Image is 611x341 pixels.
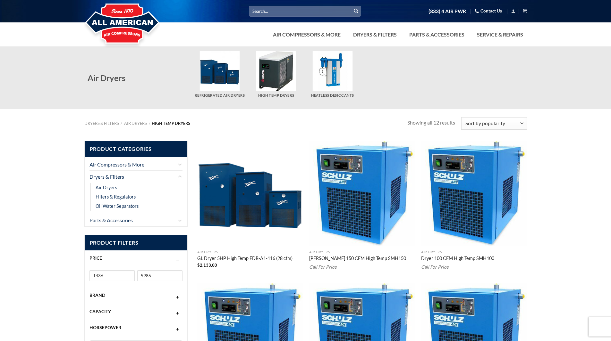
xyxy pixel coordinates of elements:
a: Visit product category Heatless Desiccants [308,51,358,98]
span: Capacity [89,309,111,314]
input: Min price [89,270,135,281]
a: Filters & Regulators [96,192,136,201]
span: Product Filters [85,235,188,251]
span: / [149,121,150,126]
img: Dryer 150 CFM High Temp SMH150 [309,141,415,247]
span: / [121,121,122,126]
a: Oil Water Separators [96,201,139,211]
a: Dryers & Filters [89,171,176,183]
button: Toggle [177,160,182,168]
a: (833) 4 AIR PWR [429,6,466,17]
span: Product Categories [85,141,188,157]
a: Login [511,7,515,15]
p: Showing all 12 results [407,118,455,127]
img: Dryer 100 CFM High Temp SMH100 [421,141,527,247]
a: Visit product category High Temp Dryers [251,51,301,98]
p: Air Dryers [421,250,527,254]
button: Submit [351,6,361,16]
nav: High Temp Dryers [84,121,408,126]
input: Search… [249,6,361,16]
span: $ [197,263,200,268]
input: Max price [137,270,182,281]
a: Air Compressors & More [269,28,344,41]
a: GL Dryer 5HP High Temp EDR-A1-116 (28 cfm) [197,256,293,263]
em: Call For Price [309,264,337,270]
select: Shop order [461,117,527,130]
a: Visit product category Refrigerated Air Dryers [195,51,245,98]
em: Call For Price [421,264,449,270]
p: Air Dryers [309,250,415,254]
img: Refrigerated Air Dryers [200,51,240,91]
h5: Refrigerated Air Dryers [195,93,245,98]
button: Toggle [177,216,182,224]
span: Brand [89,292,105,298]
button: Toggle [177,173,182,181]
a: Air Compressors & More [89,158,176,171]
h2: Air Dryers [88,73,195,83]
a: Parts & Accessories [405,28,468,41]
a: Service & Repairs [473,28,527,41]
h5: Heatless Desiccants [308,93,358,98]
bdi: 2,133.00 [197,263,217,268]
span: Price [89,255,102,261]
h5: High Temp Dryers [251,93,301,98]
a: Contact Us [475,6,502,16]
a: Dryer 100 CFM High Temp SMH100 [421,256,494,263]
p: Air Dryers [197,250,303,254]
a: Parts & Accessories [89,214,176,226]
img: High Temp Dryers [256,51,296,91]
a: [PERSON_NAME] 150 CFM High Temp SMH150 [309,256,406,263]
a: Dryers & Filters [84,121,119,126]
a: Air Dryers [124,121,147,126]
span: Horsepower [89,325,121,330]
a: Air Dryers [96,183,117,192]
img: Heatless Desiccants [313,51,353,91]
a: Dryers & Filters [349,28,401,41]
img: Dryer 5HP High Temp EDR-A1-116 (28 cfm) [197,141,303,247]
